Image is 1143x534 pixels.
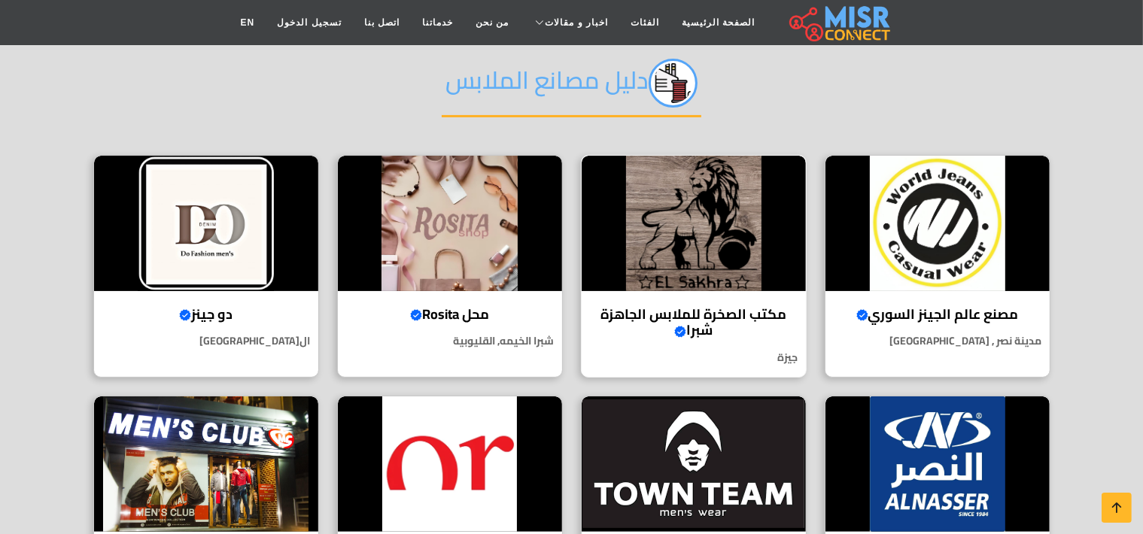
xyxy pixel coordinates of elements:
h4: مكتب الصخرة للملابس الجاهزة شبرا [593,306,795,338]
p: جيزة [582,350,806,366]
a: اخبار و مقالات [520,8,619,37]
a: مكتب الصخرة للملابس الجاهزة شبرا مكتب الصخرة للملابس الجاهزة شبرا جيزة [572,155,816,378]
a: EN [230,8,266,37]
a: محل Rosita محل Rosita شبرا الخيمه, القليوبية [328,155,572,378]
a: خدماتنا [411,8,464,37]
img: شركة النصر [825,396,1050,532]
a: الصفحة الرئيسية [670,8,766,37]
h4: دو جينز [105,306,307,323]
img: مصنع تاون تيم للملابس [582,396,806,532]
svg: Verified account [179,309,191,321]
span: اخبار و مقالات [545,16,608,29]
p: ال[GEOGRAPHIC_DATA] [94,333,318,349]
img: مصنع عالم الجينز السوري [825,156,1050,291]
a: الفئات [619,8,670,37]
p: مدينة نصر , [GEOGRAPHIC_DATA] [825,333,1050,349]
svg: Verified account [856,309,868,321]
img: نادي الرجال (MEN'S CLUB) [94,396,318,532]
svg: Verified account [410,309,422,321]
p: شبرا الخيمه, القليوبية [338,333,562,349]
h4: مصنع عالم الجينز السوري [837,306,1038,323]
img: مصنع أور للملابس [338,396,562,532]
img: مكتب الصخرة للملابس الجاهزة شبرا [582,156,806,291]
img: دو جينز [94,156,318,291]
a: من نحن [464,8,520,37]
a: دو جينز دو جينز ال[GEOGRAPHIC_DATA] [84,155,328,378]
h4: محل Rosita [349,306,551,323]
a: مصنع عالم الجينز السوري مصنع عالم الجينز السوري مدينة نصر , [GEOGRAPHIC_DATA] [816,155,1059,378]
img: jc8qEEzyi89FPzAOrPPq.png [649,59,698,108]
h2: دليل مصانع الملابس [442,59,701,117]
a: اتصل بنا [353,8,411,37]
img: محل Rosita [338,156,562,291]
a: تسجيل الدخول [266,8,352,37]
img: main.misr_connect [789,4,890,41]
svg: Verified account [674,326,686,338]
